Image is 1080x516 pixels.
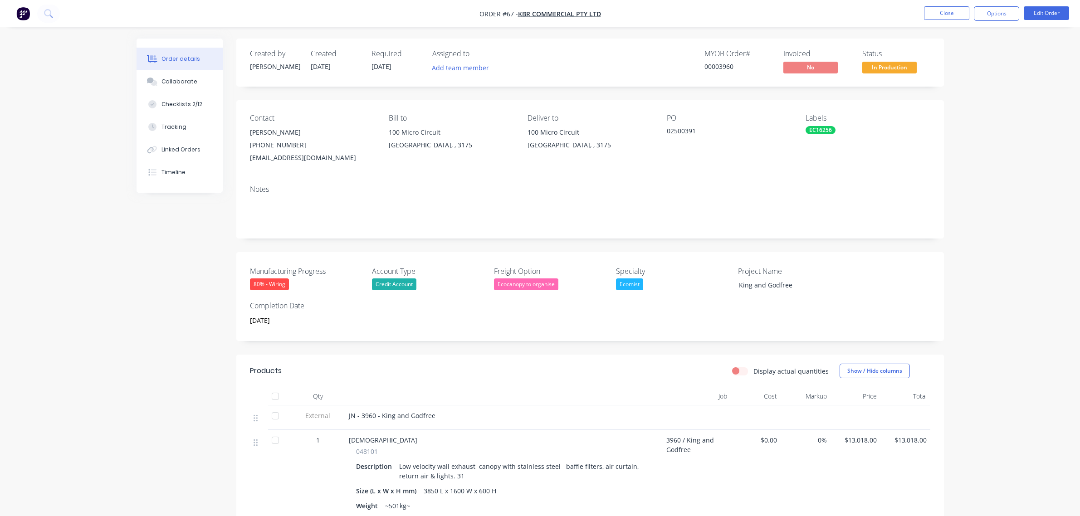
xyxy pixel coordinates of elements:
div: [EMAIL_ADDRESS][DOMAIN_NAME] [250,151,374,164]
div: 00003960 [704,62,772,71]
span: [DATE] [311,62,331,71]
div: Notes [250,185,930,194]
div: ~501kg~ [381,499,414,512]
div: EC16256 [806,126,836,134]
div: 3850 L x 1600 W x 600 H [420,484,500,497]
div: Status [862,49,930,58]
div: King and Godfree [732,278,845,292]
button: Tracking [137,116,223,138]
div: Created [311,49,361,58]
div: Price [831,387,880,405]
label: Display actual quantities [753,366,829,376]
button: Show / Hide columns [840,364,910,378]
div: Products [250,365,282,376]
span: $13,018.00 [834,435,877,445]
div: Low velocity wall exhaust canopy with stainless steel baffle filters, air curtain, return air & l... [396,460,652,482]
div: 100 Micro Circuit [389,126,513,139]
label: Completion Date [250,300,363,311]
div: MYOB Order # [704,49,772,58]
span: 0% [784,435,827,445]
div: [GEOGRAPHIC_DATA], , 3175 [389,139,513,151]
button: Order details [137,48,223,70]
div: Created by [250,49,300,58]
img: Factory [16,7,30,20]
div: Checklists 2/12 [161,100,202,108]
input: Enter date [244,313,357,327]
span: Order #67 - [479,10,518,18]
label: Account Type [372,266,485,277]
label: Freight Option [494,266,607,277]
div: Size (L x W x H mm) [356,484,420,497]
div: Job [663,387,731,405]
div: Weight [356,499,381,512]
button: Collaborate [137,70,223,93]
a: KBR Commercial Pty Ltd [518,10,601,18]
button: Linked Orders [137,138,223,161]
div: Markup [781,387,831,405]
button: Close [924,6,969,20]
div: Assigned to [432,49,523,58]
div: 100 Micro Circuit [528,126,652,139]
div: Invoiced [783,49,851,58]
button: Add team member [427,62,494,74]
div: 100 Micro Circuit[GEOGRAPHIC_DATA], , 3175 [528,126,652,155]
span: $13,018.00 [884,435,927,445]
div: [PERSON_NAME] [250,62,300,71]
div: Qty [291,387,345,405]
div: Collaborate [161,78,197,86]
span: 1 [316,435,320,445]
div: Total [880,387,930,405]
button: Options [974,6,1019,21]
div: Tracking [161,123,186,131]
div: 80% - Wiring [250,278,289,290]
label: Specialty [616,266,729,277]
div: Credit Account [372,278,416,290]
button: Timeline [137,161,223,184]
span: [DEMOGRAPHIC_DATA] [349,436,417,444]
div: Deliver to [528,114,652,122]
div: [GEOGRAPHIC_DATA], , 3175 [528,139,652,151]
div: Order details [161,55,200,63]
button: Checklists 2/12 [137,93,223,116]
button: Edit Order [1024,6,1069,20]
div: Cost [731,387,781,405]
div: Ecomist [616,278,643,290]
label: Manufacturing Progress [250,266,363,277]
div: Contact [250,114,374,122]
span: [DATE] [371,62,391,71]
div: [PERSON_NAME][PHONE_NUMBER][EMAIL_ADDRESS][DOMAIN_NAME] [250,126,374,164]
div: Description [356,460,396,473]
div: Ecocanopy to organise [494,278,558,290]
div: 100 Micro Circuit[GEOGRAPHIC_DATA], , 3175 [389,126,513,155]
div: PO [667,114,791,122]
span: $0.00 [734,435,777,445]
button: Add team member [432,62,494,74]
div: [PERSON_NAME] [250,126,374,139]
div: Timeline [161,168,186,176]
div: [PHONE_NUMBER] [250,139,374,151]
span: In Production [862,62,917,73]
div: Bill to [389,114,513,122]
label: Project Name [738,266,851,277]
button: In Production [862,62,917,75]
span: External [294,411,342,420]
div: Labels [806,114,930,122]
span: No [783,62,838,73]
span: JN - 3960 - King and Godfree [349,411,435,420]
span: 048101 [356,447,378,456]
div: 02500391 [667,126,780,139]
div: Required [371,49,421,58]
div: Linked Orders [161,146,200,154]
